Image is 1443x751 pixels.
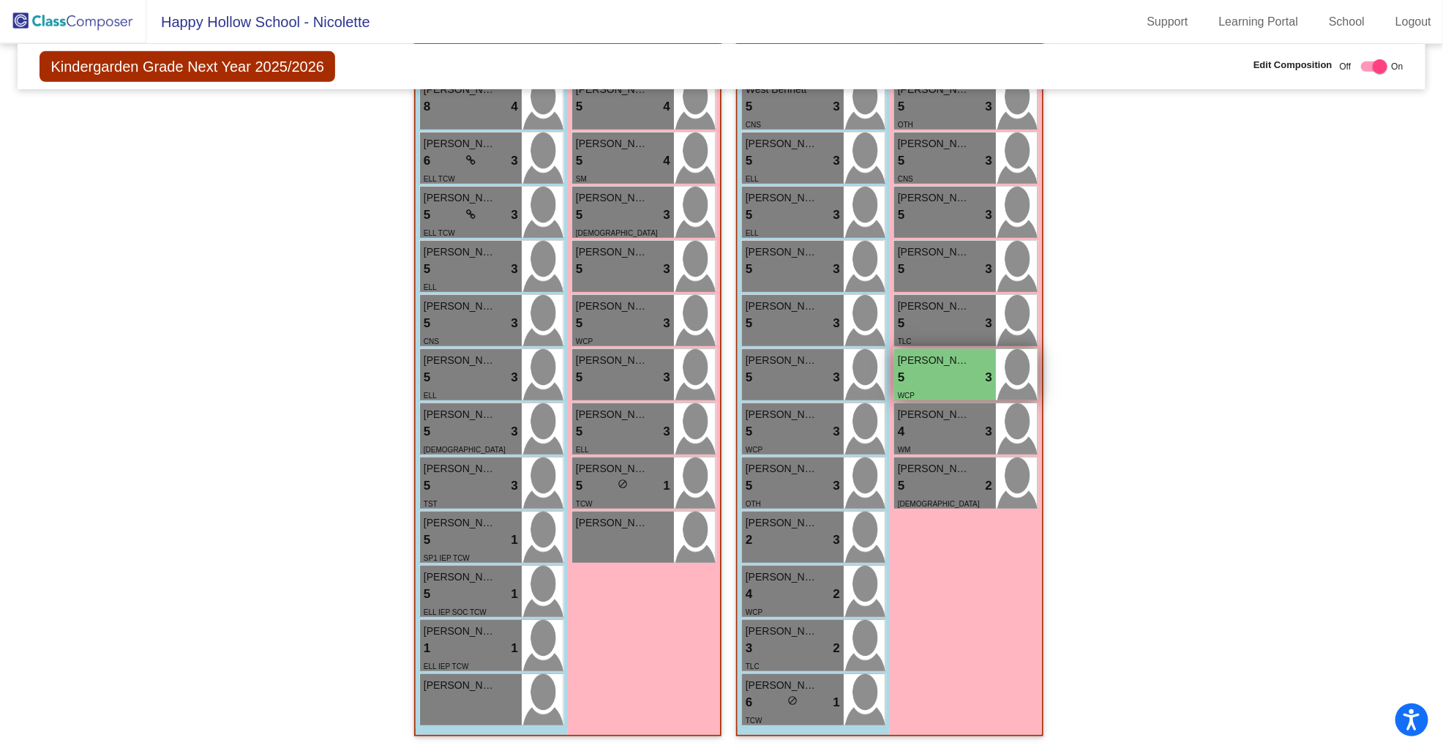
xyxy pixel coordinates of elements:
[511,206,518,225] span: 3
[746,639,752,658] span: 3
[746,608,762,616] span: WCP
[746,82,819,97] span: West Bennett
[746,152,752,171] span: 5
[746,662,760,670] span: TLC
[511,314,518,333] span: 3
[1392,60,1403,73] span: On
[746,407,819,422] span: [PERSON_NAME]
[833,531,840,550] span: 3
[1340,60,1352,73] span: Off
[511,152,518,171] span: 3
[576,299,649,314] span: [PERSON_NAME]
[424,299,497,314] span: [PERSON_NAME]
[746,500,761,508] span: OTH
[424,639,430,658] span: 1
[424,152,430,171] span: 6
[746,477,752,496] span: 5
[511,531,518,550] span: 1
[746,624,819,639] span: [PERSON_NAME]
[40,51,335,82] span: Kindergarden Grade Next Year 2025/2026
[898,446,911,454] span: WM
[424,624,497,639] span: [PERSON_NAME]
[424,477,430,496] span: 5
[424,531,430,550] span: 5
[576,477,582,496] span: 5
[576,515,649,531] span: [PERSON_NAME]
[986,314,992,333] span: 3
[664,368,670,387] span: 3
[833,368,840,387] span: 3
[746,446,762,454] span: WCP
[424,337,439,345] span: CNS
[898,121,913,129] span: OTH
[746,353,819,368] span: [PERSON_NAME]
[833,260,840,279] span: 3
[746,515,819,531] span: [PERSON_NAME]
[576,190,649,206] span: [PERSON_NAME]
[746,136,819,152] span: [PERSON_NAME]
[576,337,593,345] span: WCP
[898,206,904,225] span: 5
[898,477,904,496] span: 5
[898,314,904,333] span: 5
[746,585,752,604] span: 4
[898,407,971,422] span: [PERSON_NAME]
[424,422,430,441] span: 5
[618,479,628,489] span: do_not_disturb_alt
[424,244,497,260] span: [PERSON_NAME]
[1317,10,1376,34] a: School
[746,693,752,712] span: 6
[576,206,582,225] span: 5
[576,461,649,477] span: [PERSON_NAME]
[898,190,971,206] span: [PERSON_NAME]
[576,175,587,183] span: SM
[1136,10,1200,34] a: Support
[746,422,752,441] span: 5
[424,190,497,206] span: [PERSON_NAME]
[511,422,518,441] span: 3
[424,283,437,291] span: ELL
[746,299,819,314] span: [PERSON_NAME]
[898,500,980,508] span: [DEMOGRAPHIC_DATA]
[424,314,430,333] span: 5
[424,82,497,97] span: [PERSON_NAME]
[576,407,649,422] span: [PERSON_NAME]
[898,422,904,441] span: 4
[576,314,582,333] span: 5
[424,446,506,454] span: [DEMOGRAPHIC_DATA]
[424,569,497,585] span: [PERSON_NAME]
[576,229,658,237] span: [DEMOGRAPHIC_DATA]
[664,97,670,116] span: 4
[576,353,649,368] span: [PERSON_NAME]
[424,392,437,400] span: ELL
[424,608,487,616] span: ELL IEP SOC TCW
[576,136,649,152] span: [PERSON_NAME]
[986,368,992,387] span: 3
[898,82,971,97] span: [PERSON_NAME]
[576,260,582,279] span: 5
[898,299,971,314] span: [PERSON_NAME]
[664,314,670,333] span: 3
[898,152,904,171] span: 5
[898,136,971,152] span: [PERSON_NAME]
[424,585,430,604] span: 5
[746,678,819,693] span: [PERSON_NAME]
[898,392,915,400] span: WCP
[986,422,992,441] span: 3
[576,97,582,116] span: 5
[898,337,912,345] span: TLC
[424,554,470,562] span: SP1 IEP TCW
[986,477,992,496] span: 2
[424,260,430,279] span: 5
[664,477,670,496] span: 1
[424,175,455,183] span: ELL TCW
[511,585,518,604] span: 1
[833,314,840,333] span: 3
[576,500,593,508] span: TCW
[664,422,670,441] span: 3
[833,639,840,658] span: 2
[746,190,819,206] span: [PERSON_NAME]
[576,82,649,97] span: [PERSON_NAME]
[511,368,518,387] span: 3
[576,446,589,454] span: ELL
